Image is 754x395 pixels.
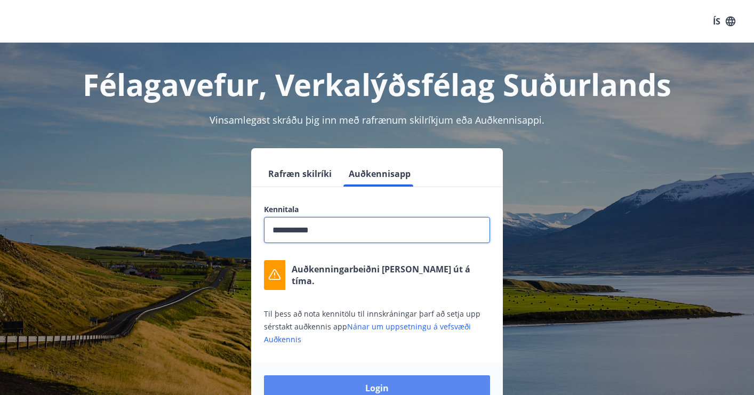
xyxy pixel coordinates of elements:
[707,12,741,31] button: ÍS
[264,309,480,344] span: Til þess að nota kennitölu til innskráningar þarf að setja upp sérstakt auðkennis app
[264,161,336,187] button: Rafræn skilríki
[264,321,471,344] a: Nánar um uppsetningu á vefsvæði Auðkennis
[344,161,415,187] button: Auðkennisapp
[13,64,741,104] h1: Félagavefur, Verkalýðsfélag Suðurlands
[264,204,490,215] label: Kennitala
[210,114,544,126] span: Vinsamlegast skráðu þig inn með rafrænum skilríkjum eða Auðkennisappi.
[292,263,490,287] p: Auðkenningarbeiðni [PERSON_NAME] út á tíma.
